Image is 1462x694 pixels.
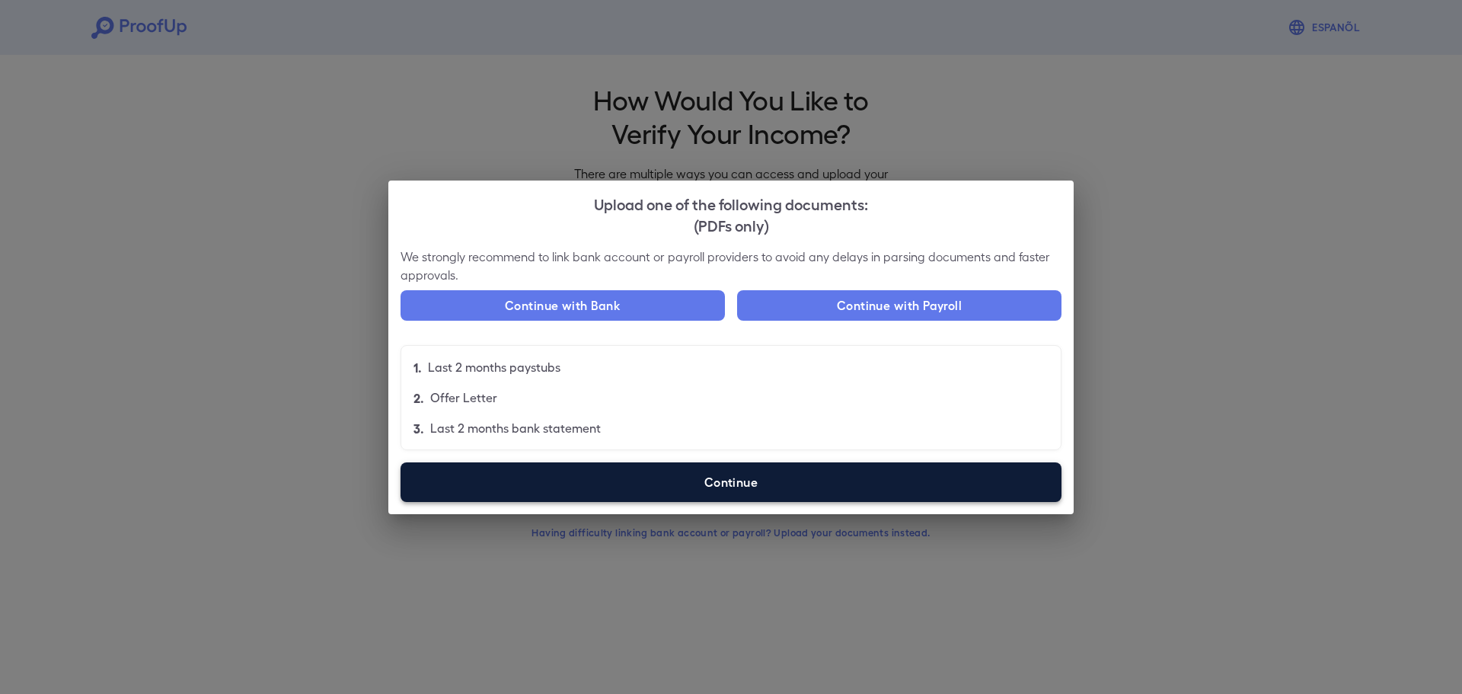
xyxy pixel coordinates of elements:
p: Last 2 months paystubs [428,358,560,376]
h2: Upload one of the following documents: [388,181,1074,248]
p: We strongly recommend to link bank account or payroll providers to avoid any delays in parsing do... [401,248,1061,284]
p: 1. [413,358,422,376]
p: Offer Letter [430,389,497,407]
p: 2. [413,389,424,407]
button: Continue with Payroll [737,290,1061,321]
button: Continue with Bank [401,290,725,321]
div: (PDFs only) [401,214,1061,235]
label: Continue [401,462,1061,502]
p: Last 2 months bank statement [430,419,601,437]
p: 3. [413,419,424,437]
